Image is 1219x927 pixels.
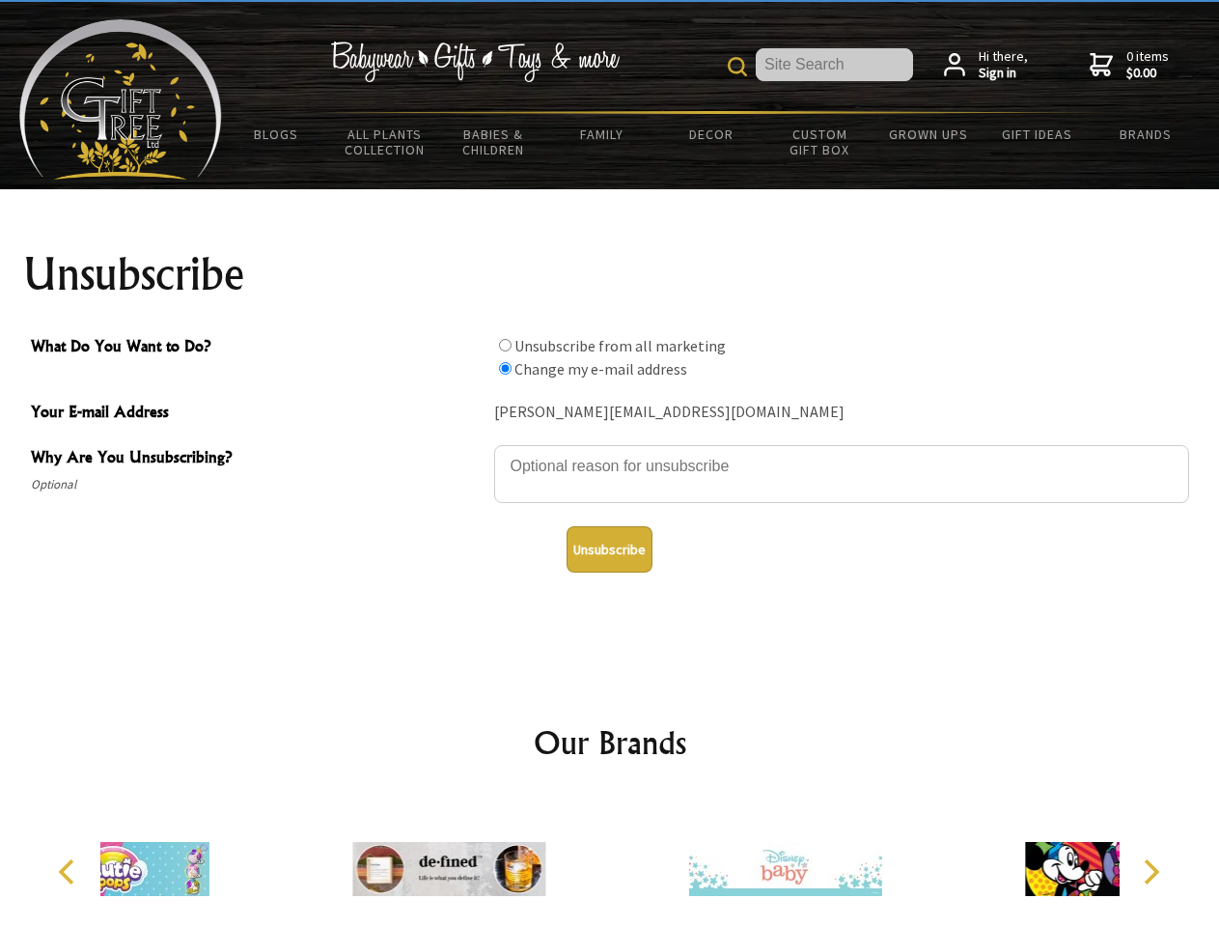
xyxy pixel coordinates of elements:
a: Decor [656,114,765,154]
h1: Unsubscribe [23,251,1197,297]
a: Custom Gift Box [765,114,874,170]
span: Why Are You Unsubscribing? [31,445,485,473]
label: Unsubscribe from all marketing [514,336,726,355]
button: Previous [48,851,91,893]
span: 0 items [1126,47,1169,82]
span: What Do You Want to Do? [31,334,485,362]
span: Optional [31,473,485,496]
button: Unsubscribe [567,526,652,573]
button: Next [1129,851,1172,893]
a: Brands [1092,114,1201,154]
h2: Our Brands [39,719,1181,766]
input: Site Search [756,48,913,81]
strong: $0.00 [1126,65,1169,82]
a: Family [548,114,657,154]
a: All Plants Collection [331,114,440,170]
input: What Do You Want to Do? [499,362,512,375]
a: Gift Ideas [983,114,1092,154]
textarea: Why Are You Unsubscribing? [494,445,1189,503]
a: Grown Ups [873,114,983,154]
input: What Do You Want to Do? [499,339,512,351]
a: Hi there,Sign in [944,48,1028,82]
img: Babyware - Gifts - Toys and more... [19,19,222,180]
label: Change my e-mail address [514,359,687,379]
div: [PERSON_NAME][EMAIL_ADDRESS][DOMAIN_NAME] [494,398,1189,428]
a: Babies & Children [439,114,548,170]
span: Your E-mail Address [31,400,485,428]
img: Babywear - Gifts - Toys & more [330,42,620,82]
img: product search [728,57,747,76]
a: 0 items$0.00 [1090,48,1169,82]
a: BLOGS [222,114,331,154]
strong: Sign in [979,65,1028,82]
span: Hi there, [979,48,1028,82]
